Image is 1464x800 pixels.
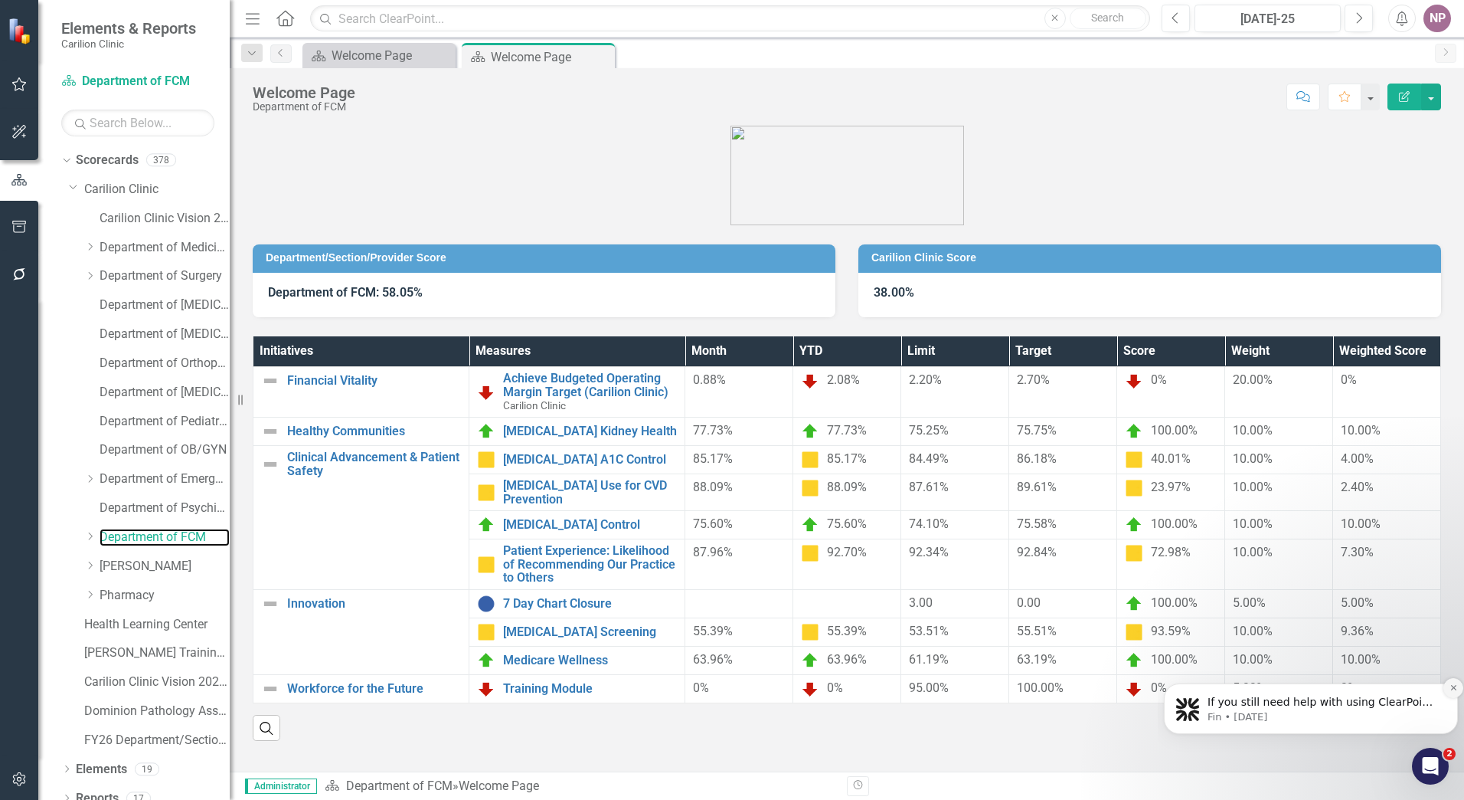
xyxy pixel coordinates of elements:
h3: Department/Section/Provider Score [266,252,828,264]
img: Caution [801,623,819,641]
span: 0% [1151,680,1167,695]
img: ClearPoint Strategy [7,17,35,45]
a: Welcome Page [306,46,452,65]
a: Department of Surgery [100,267,230,285]
span: 93.59% [1151,624,1191,638]
button: [DATE]-25 [1194,5,1341,32]
span: 75.25% [909,423,949,438]
img: On Target [801,651,819,670]
span: 10.00% [1233,480,1273,494]
span: 92.84% [1017,545,1057,559]
span: 2.08% [827,372,860,387]
a: Clinical Advancement & Patient Safety [287,451,461,477]
iframe: Intercom notifications message [1158,651,1464,759]
span: 72.98% [1151,545,1191,559]
a: Dominion Pathology Associates [84,703,230,720]
td: Double-Click to Edit Right Click for Context Menu [253,589,469,674]
span: 100.00% [1151,652,1198,667]
a: Healthy Communities [287,425,461,438]
a: Department of Psychiatry [100,500,230,517]
a: Department of FCM [100,529,230,546]
img: Caution [477,451,495,469]
span: 92.34% [909,545,949,559]
span: 75.58% [1017,516,1057,531]
img: Caution [801,451,819,469]
img: Caution [477,484,495,502]
img: Caution [801,544,819,562]
span: 10.00% [1233,451,1273,466]
img: On Target [801,422,819,441]
img: Not Defined [261,680,279,698]
img: Below Plan [477,383,495,402]
span: 88.09% [827,480,867,494]
span: 53.51% [909,624,949,638]
span: 86.18% [1017,451,1057,466]
div: Department of FCM [253,101,355,113]
img: Caution [1125,623,1143,641]
span: 40.01% [1151,451,1191,466]
img: Caution [1125,479,1143,497]
span: 7.30% [1341,545,1374,559]
span: 9.36% [1341,624,1374,638]
img: On Target [1125,422,1143,441]
a: Department of [MEDICAL_DATA] [100,384,230,402]
td: Double-Click to Edit Right Click for Context Menu [253,418,469,446]
div: NP [1423,5,1451,32]
img: No Information [477,595,495,613]
span: 75.75% [1017,423,1057,438]
img: Not Defined [261,372,279,390]
span: 100.00% [1151,516,1198,531]
span: 2.40% [1341,480,1374,494]
a: 7 Day Chart Closure [503,597,677,611]
span: 75.60% [827,516,867,531]
td: Double-Click to Edit Right Click for Context Menu [469,418,685,446]
span: 0.88% [693,372,726,387]
span: 88.09% [693,480,733,494]
h3: Carilion Clinic Score [871,252,1433,264]
span: 77.73% [693,423,733,438]
span: 10.00% [1233,624,1273,638]
span: 2 [1443,748,1456,760]
strong: 38.00% [874,285,914,300]
a: Department of Medicine [100,239,230,257]
img: Below Plan [1125,372,1143,390]
img: On Target [1125,595,1143,613]
span: 85.17% [693,451,733,466]
span: 63.19% [1017,652,1057,667]
td: Double-Click to Edit Right Click for Context Menu [253,446,469,590]
span: 10.00% [1341,516,1381,531]
div: 19 [135,762,159,775]
img: Not Defined [261,422,279,441]
img: Below Plan [1125,680,1143,698]
span: 10.00% [1341,423,1381,438]
span: 77.73% [827,423,867,438]
span: 63.96% [827,652,867,667]
img: Not Defined [261,595,279,613]
img: Below Plan [477,680,495,698]
small: Carilion Clinic [61,38,196,50]
span: Administrator [245,779,317,794]
span: 95.00% [909,680,949,695]
img: On Target [477,651,495,670]
div: » [325,778,835,795]
a: Department of Emergency Medicine [100,470,230,488]
a: [MEDICAL_DATA] A1C Control [503,453,677,467]
span: 0% [1151,372,1167,387]
div: [DATE]-25 [1200,10,1335,28]
div: Welcome Page [332,46,452,65]
span: 2.70% [1017,372,1050,387]
img: Caution [477,556,495,574]
img: carilion%20clinic%20logo%202.0.png [730,126,964,225]
a: FY26 Department/Section Example Scorecard [84,732,230,749]
a: Financial Vitality [287,374,461,388]
div: Welcome Page [253,84,355,101]
span: 61.19% [909,652,949,667]
span: 10.00% [1233,516,1273,531]
span: 55.51% [1017,624,1057,638]
td: Double-Click to Edit Right Click for Context Menu [253,674,469,703]
strong: Department of FCM: 58.05% [268,285,423,300]
span: 0% [1341,372,1357,387]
